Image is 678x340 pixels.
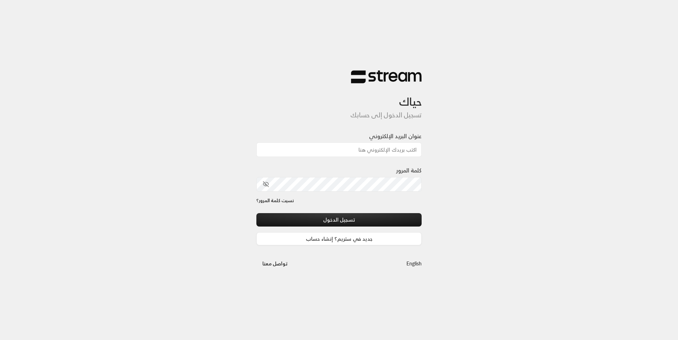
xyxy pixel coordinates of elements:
button: toggle password visibility [260,178,272,190]
a: English [406,257,422,270]
button: تواصل معنا [256,257,293,270]
label: عنوان البريد الإلكتروني [369,132,422,140]
a: تواصل معنا [256,259,293,268]
a: نسيت كلمة المرور؟ [256,197,294,204]
input: اكتب بريدك الإلكتروني هنا [256,142,422,157]
h5: تسجيل الدخول إلى حسابك [256,111,422,119]
a: جديد في ستريم؟ إنشاء حساب [256,232,422,245]
label: كلمة المرور [396,166,422,175]
img: Stream Logo [351,70,422,84]
button: تسجيل الدخول [256,213,422,226]
h3: حياك [256,84,422,108]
